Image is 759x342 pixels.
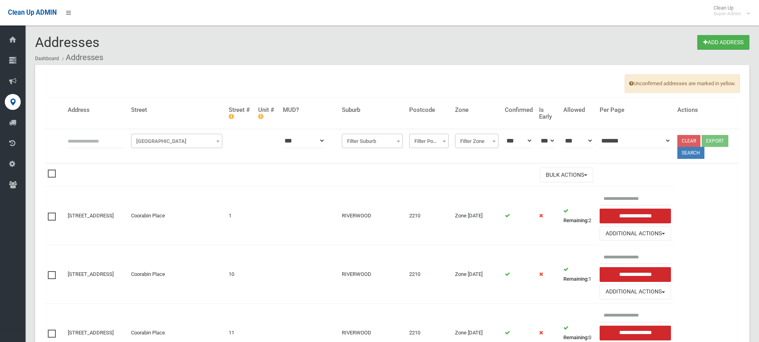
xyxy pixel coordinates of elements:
span: Filter Street [131,134,222,148]
h4: Confirmed [505,107,533,113]
h4: Street [131,107,222,113]
td: 2210 [406,187,452,245]
h4: Street # [229,107,252,120]
h4: Suburb [342,107,403,113]
td: 10 [226,245,255,304]
h4: MUD? [283,107,336,113]
td: 2210 [406,245,452,304]
span: Filter Postcode [411,136,447,147]
button: Additional Actions [600,285,671,299]
a: Clear [677,135,700,147]
a: Dashboard [35,56,59,61]
strong: Remaining: [563,334,588,340]
a: [STREET_ADDRESS] [68,330,114,336]
h4: Unit # [258,107,276,120]
h4: Zone [455,107,498,113]
h4: Postcode [409,107,449,113]
span: Clean Up ADMIN [8,9,57,16]
span: Filter Postcode [409,134,449,148]
span: Filter Suburb [344,136,401,147]
td: Zone [DATE] [452,245,502,304]
strong: Remaining: [563,217,588,223]
span: Filter Street [133,136,220,147]
li: Addresses [60,50,103,65]
span: Filter Zone [455,134,498,148]
strong: Remaining: [563,276,588,282]
h4: Address [68,107,125,113]
span: Filter Suburb [342,134,403,148]
span: Clean Up [710,5,749,17]
h4: Allowed [563,107,593,113]
span: Filter Zone [457,136,496,147]
a: [STREET_ADDRESS] [68,213,114,219]
button: Additional Actions [600,226,671,241]
td: 1 [560,245,596,304]
td: RIVERWOOD [339,245,406,304]
td: Coorabin Place [128,187,226,245]
h4: Is Early [539,107,557,120]
td: 1 [226,187,255,245]
td: 2 [560,187,596,245]
button: Bulk Actions [540,168,593,182]
td: RIVERWOOD [339,187,406,245]
small: Super Admin [714,11,741,17]
span: Addresses [35,34,100,50]
h4: Actions [677,107,737,113]
button: Search [677,147,704,159]
button: Export [702,135,728,147]
span: Unconfirmed addresses are marked in yellow. [625,74,740,93]
h4: Per Page [600,107,671,113]
td: Coorabin Place [128,245,226,304]
td: Zone [DATE] [452,187,502,245]
a: [STREET_ADDRESS] [68,271,114,277]
a: Add Address [697,35,749,50]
